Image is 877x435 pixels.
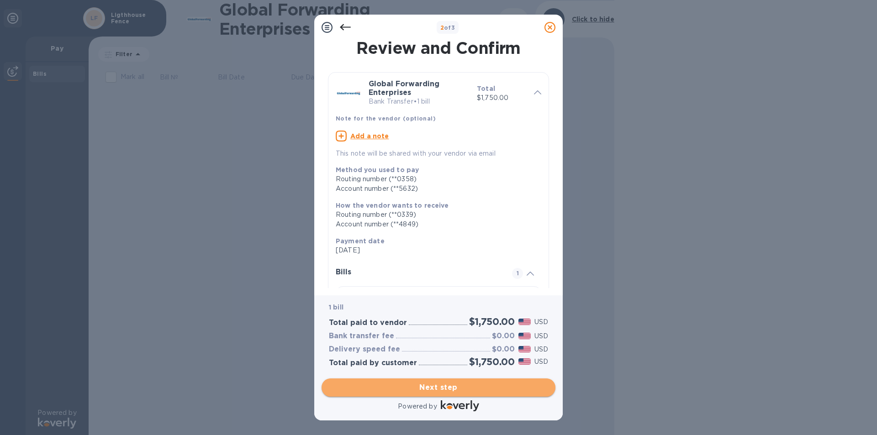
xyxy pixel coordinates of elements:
b: Note for the vendor (optional) [336,115,436,122]
p: This note will be shared with your vendor via email [336,149,541,158]
h3: Total paid by customer [329,359,417,367]
div: Routing number (**0358) [336,174,534,184]
p: Powered by [398,402,437,411]
b: Method you used to pay [336,166,419,173]
h3: $0.00 [492,332,515,341]
b: 1 bill [329,304,343,311]
div: Account number (**4849) [336,220,534,229]
p: USD [534,357,548,367]
p: USD [534,317,548,327]
u: Add a note [350,132,389,140]
h1: Review and Confirm [326,38,551,58]
span: 2 [440,24,444,31]
b: of 3 [440,24,455,31]
h3: Bills [336,268,501,277]
h2: $1,750.00 [469,356,515,367]
div: Global Forwarding EnterprisesBank Transfer•1 billTotal$1,750.00Note for the vendor (optional)Add ... [336,80,541,158]
img: USD [518,319,531,325]
span: 1 [512,268,523,279]
b: Payment date [336,237,385,245]
h3: $0.00 [492,345,515,354]
div: Account number (**5632) [336,184,534,194]
div: Routing number (**0339) [336,210,534,220]
p: [DATE] [336,246,534,255]
img: USD [518,358,531,365]
h3: Bank transfer fee [329,332,394,341]
img: USD [518,346,531,352]
p: USD [534,331,548,341]
b: Total [477,85,495,92]
h3: Delivery speed fee [329,345,400,354]
img: USD [518,333,531,339]
button: Next step [322,378,555,397]
p: $1,750.00 [477,93,527,103]
p: USD [534,345,548,354]
img: Logo [441,400,479,411]
p: Bank Transfer • 1 bill [369,97,470,106]
h3: Total paid to vendor [329,319,407,327]
b: Global Forwarding Enterprises [369,79,439,97]
b: How the vendor wants to receive [336,202,449,209]
span: Next step [329,382,548,393]
h2: $1,750.00 [469,316,515,327]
